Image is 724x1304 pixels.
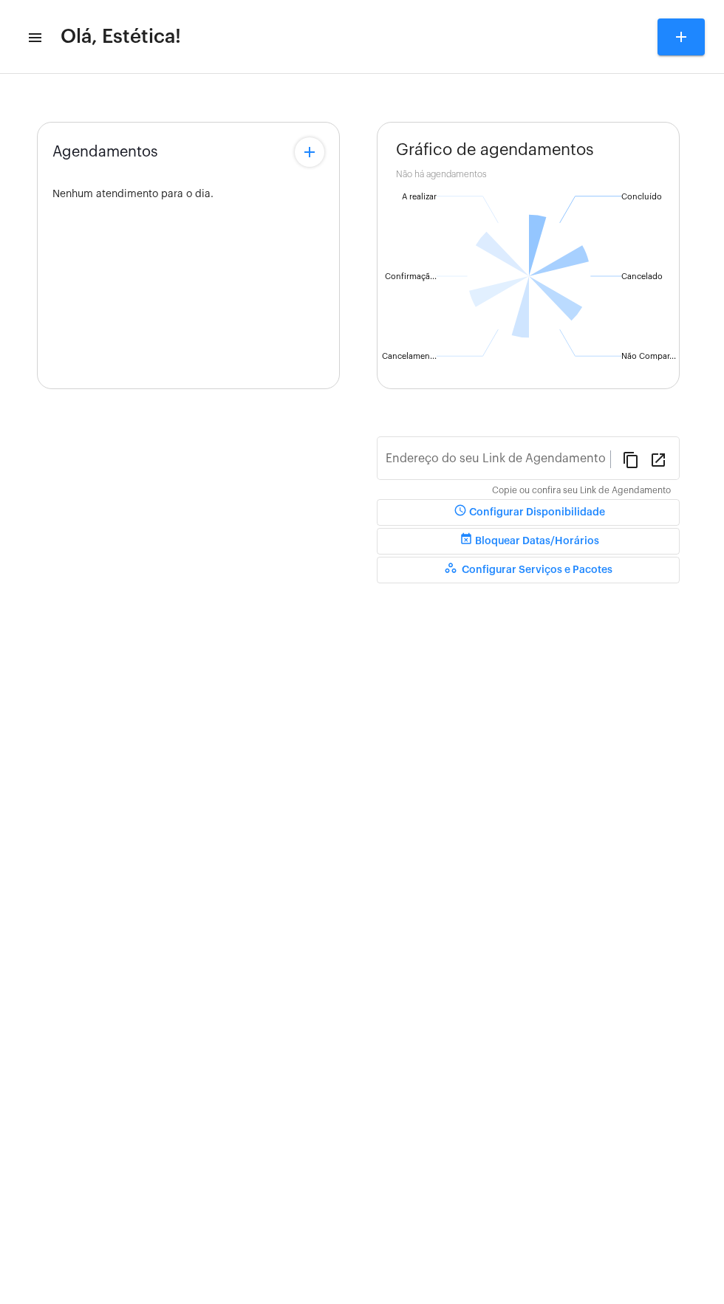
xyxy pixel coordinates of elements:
mat-icon: add [301,143,318,161]
mat-icon: open_in_new [649,450,667,468]
span: Configurar Serviços e Pacotes [444,565,612,575]
mat-icon: content_copy [622,450,640,468]
text: Cancelado [621,272,663,281]
mat-icon: workspaces_outlined [444,561,462,579]
text: A realizar [402,193,437,201]
span: Configurar Disponibilidade [451,507,605,518]
button: Configurar Disponibilidade [377,499,680,526]
text: Confirmaçã... [385,272,437,281]
mat-icon: sidenav icon [27,29,41,47]
mat-icon: add [672,28,690,46]
text: Não Compar... [621,352,676,360]
span: Olá, Estética! [61,25,181,49]
input: Link [386,455,610,468]
div: Nenhum atendimento para o dia. [52,189,324,200]
button: Configurar Serviços e Pacotes [377,557,680,583]
span: Agendamentos [52,144,158,160]
mat-icon: event_busy [457,532,475,550]
mat-hint: Copie ou confira seu Link de Agendamento [492,486,671,496]
span: Bloquear Datas/Horários [457,536,599,546]
text: Cancelamen... [382,352,437,360]
text: Concluído [621,193,662,201]
mat-icon: schedule [451,504,469,521]
span: Gráfico de agendamentos [396,141,594,159]
button: Bloquear Datas/Horários [377,528,680,555]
